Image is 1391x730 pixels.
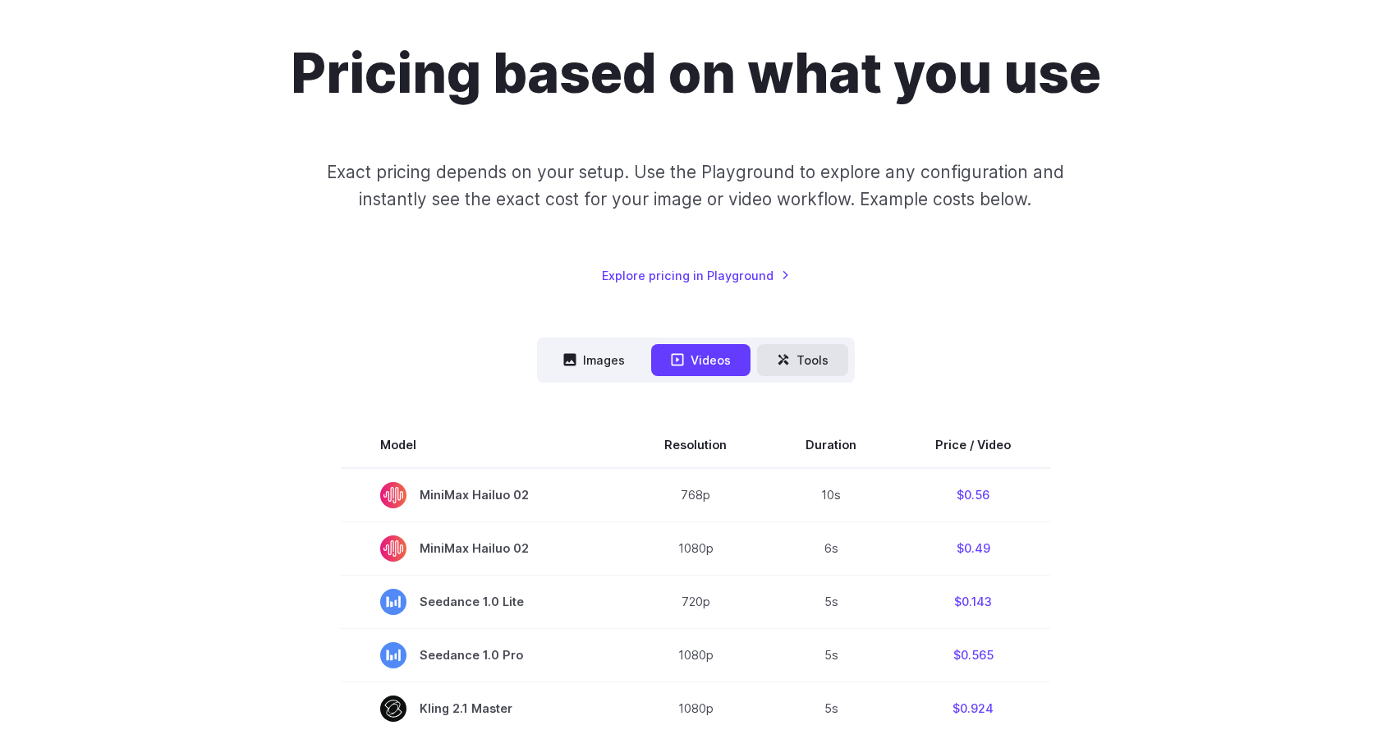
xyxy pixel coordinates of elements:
[625,422,766,468] th: Resolution
[896,468,1050,522] td: $0.56
[380,482,585,508] span: MiniMax Hailuo 02
[766,468,896,522] td: 10s
[896,628,1050,682] td: $0.565
[544,344,645,376] button: Images
[625,521,766,575] td: 1080p
[766,575,896,628] td: 5s
[625,468,766,522] td: 768p
[896,521,1050,575] td: $0.49
[757,344,848,376] button: Tools
[602,266,790,285] a: Explore pricing in Playground
[766,521,896,575] td: 6s
[291,41,1101,106] h1: Pricing based on what you use
[380,642,585,668] span: Seedance 1.0 Pro
[625,575,766,628] td: 720p
[296,158,1095,213] p: Exact pricing depends on your setup. Use the Playground to explore any configuration and instantl...
[896,422,1050,468] th: Price / Video
[651,344,751,376] button: Videos
[380,589,585,615] span: Seedance 1.0 Lite
[766,628,896,682] td: 5s
[625,628,766,682] td: 1080p
[766,422,896,468] th: Duration
[380,535,585,562] span: MiniMax Hailuo 02
[341,422,625,468] th: Model
[896,575,1050,628] td: $0.143
[380,696,585,722] span: Kling 2.1 Master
